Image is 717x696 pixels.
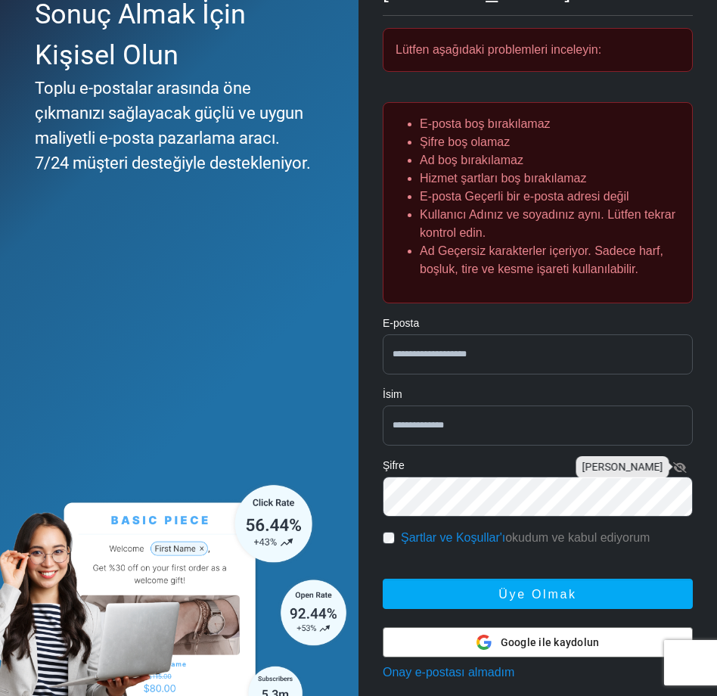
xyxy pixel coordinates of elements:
[396,43,601,56] font: Lütfen aşağıdaki problemleri inceleyin:
[35,79,311,172] font: Toplu e-postalar arasında öne çıkmanızı sağlayacak güçlü ve uygun maliyetli e-posta pazarlama ara...
[420,208,675,239] font: Kullanıcı Adınız ve soyadınız aynı. Lütfen tekrar kontrol edin.
[501,636,600,648] font: Google ile kaydolun
[498,588,576,601] font: Üye olmak
[673,462,687,473] i: Şifreyi Gizle
[383,666,514,679] a: Onay e-postası almadım
[420,244,663,275] font: Ad Geçersiz karakterler içeriyor. Sadece harf, boşluk, tire ve kesme işareti kullanılabilir.
[505,531,650,544] font: okudum ve kabul ediyorum
[383,579,693,609] button: Üye olmak
[420,117,551,130] font: E-posta boş bırakılamaz
[383,388,402,400] font: İsim
[420,172,587,185] font: Hizmet şartları boş bırakılamaz
[383,627,693,657] button: Google ile kaydolun
[383,317,419,329] font: E-posta
[401,531,505,544] a: Şartlar ve Koşullar'ı
[420,154,523,166] font: Ad boş bırakılamaz
[582,461,663,473] font: [PERSON_NAME]
[420,190,629,203] font: E-posta Geçerli bir e-posta adresi değil
[383,459,405,471] font: Şifre
[420,135,510,148] font: Şifre boş olamaz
